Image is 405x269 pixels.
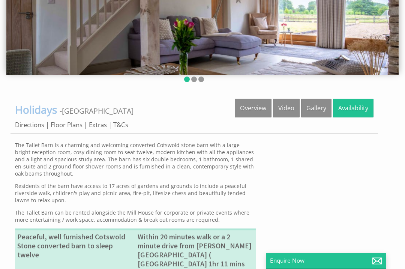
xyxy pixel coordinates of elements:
a: Extras [89,120,107,129]
a: Video [273,99,300,117]
span: Holidays [15,102,57,117]
a: Overview [235,99,271,117]
a: [GEOGRAPHIC_DATA] [62,106,133,116]
a: T&Cs [113,120,128,129]
a: Directions [15,120,44,129]
a: Gallery [301,99,331,117]
span: - [60,106,133,116]
li: Peaceful, well furnished Cotswold Stone converted barn to sleep twelve [15,231,135,260]
p: The Tallet Barn can be rented alongside the Mill House for corporate or private events where more... [15,209,256,223]
p: Residents of the barn have access to 17 acres of gardens and grounds to include a peaceful rivers... [15,182,256,204]
p: Enquire Now [270,257,382,264]
a: Floor Plans [51,120,82,129]
a: Availability [333,99,373,117]
a: Holidays [15,102,60,117]
p: The Tallet Barn is a charming and welcoming converted Cotswold stone barn with a large bright rec... [15,141,256,177]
